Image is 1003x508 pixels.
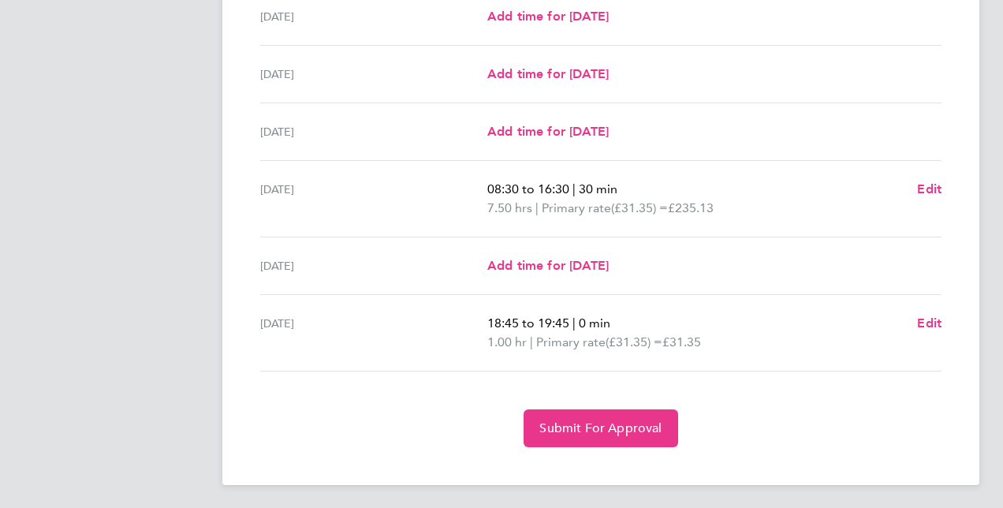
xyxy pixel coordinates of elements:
span: 0 min [579,316,610,331]
span: Edit [917,181,941,196]
span: | [572,316,576,331]
span: 7.50 hrs [487,200,532,215]
a: Add time for [DATE] [487,65,609,84]
a: Add time for [DATE] [487,122,609,141]
span: (£31.35) = [606,334,662,349]
div: [DATE] [260,314,487,352]
span: 18:45 to 19:45 [487,316,569,331]
span: | [572,181,576,196]
span: £235.13 [668,200,714,215]
span: Primary rate [536,333,606,352]
span: (£31.35) = [611,200,668,215]
span: 08:30 to 16:30 [487,181,569,196]
div: [DATE] [260,65,487,84]
span: 1.00 hr [487,334,527,349]
span: Add time for [DATE] [487,124,609,139]
a: Add time for [DATE] [487,256,609,275]
div: [DATE] [260,256,487,275]
span: Edit [917,316,941,331]
div: [DATE] [260,122,487,141]
span: Add time for [DATE] [487,66,609,81]
span: | [535,200,539,215]
span: £31.35 [662,334,701,349]
span: 30 min [579,181,617,196]
div: [DATE] [260,7,487,26]
a: Edit [917,314,941,333]
a: Add time for [DATE] [487,7,609,26]
button: Submit For Approval [524,409,677,447]
span: | [530,334,533,349]
span: Primary rate [542,199,611,218]
span: Submit For Approval [539,420,662,436]
span: Add time for [DATE] [487,9,609,24]
a: Edit [917,180,941,199]
div: [DATE] [260,180,487,218]
span: Add time for [DATE] [487,258,609,273]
